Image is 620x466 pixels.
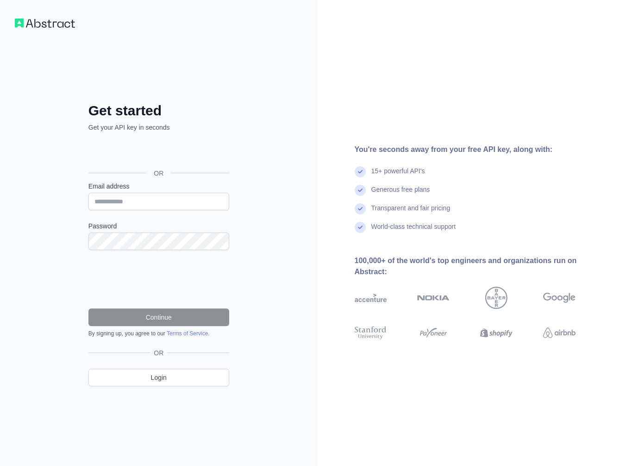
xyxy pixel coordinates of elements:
[146,169,171,178] span: OR
[88,309,229,326] button: Continue
[417,325,450,341] img: payoneer
[88,182,229,191] label: Email address
[88,369,229,386] a: Login
[371,185,430,203] div: Generous free plans
[355,287,387,309] img: accenture
[88,330,229,337] div: By signing up, you agree to our .
[371,203,451,222] div: Transparent and fair pricing
[480,325,513,341] img: shopify
[355,185,366,196] img: check mark
[167,330,208,337] a: Terms of Service
[355,255,606,277] div: 100,000+ of the world's top engineers and organizations run on Abstract:
[88,123,229,132] p: Get your API key in seconds
[355,203,366,214] img: check mark
[88,102,229,119] h2: Get started
[355,166,366,177] img: check mark
[355,144,606,155] div: You're seconds away from your free API key, along with:
[88,261,229,297] iframe: reCAPTCHA
[84,142,232,163] iframe: Sign in with Google Button
[355,325,387,341] img: stanford university
[150,348,167,358] span: OR
[371,166,425,185] div: 15+ powerful API's
[15,19,75,28] img: Workflow
[543,325,576,341] img: airbnb
[355,222,366,233] img: check mark
[371,222,456,240] div: World-class technical support
[417,287,450,309] img: nokia
[543,287,576,309] img: google
[485,287,507,309] img: bayer
[88,221,229,231] label: Password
